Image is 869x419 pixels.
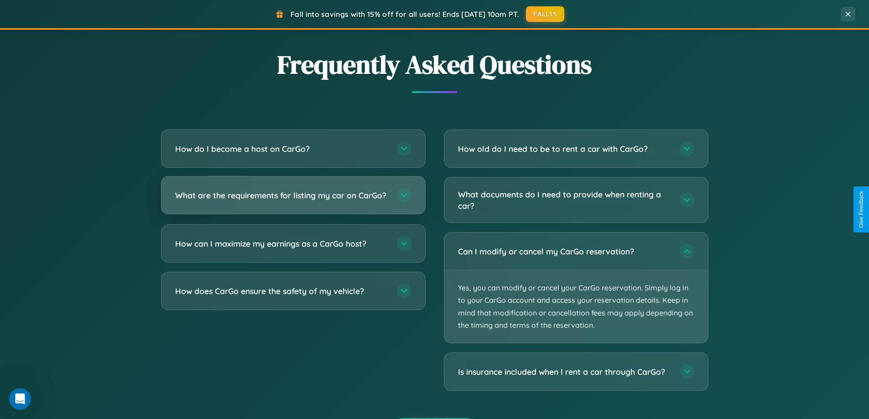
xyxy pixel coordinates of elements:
iframe: Intercom live chat [9,388,31,410]
h3: How old do I need to be to rent a car with CarGo? [458,143,671,155]
h3: How can I maximize my earnings as a CarGo host? [175,238,388,249]
h3: Can I modify or cancel my CarGo reservation? [458,246,671,257]
h3: Is insurance included when I rent a car through CarGo? [458,366,671,378]
h3: What are the requirements for listing my car on CarGo? [175,190,388,201]
div: Give Feedback [858,191,864,228]
h3: How does CarGo ensure the safety of my vehicle? [175,285,388,297]
button: FALL15 [526,6,564,22]
h3: How do I become a host on CarGo? [175,143,388,155]
h2: Frequently Asked Questions [161,47,708,82]
p: Yes, you can modify or cancel your CarGo reservation. Simply log in to your CarGo account and acc... [444,270,708,343]
span: Fall into savings with 15% off for all users! Ends [DATE] 10am PT. [291,10,519,19]
h3: What documents do I need to provide when renting a car? [458,189,671,211]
